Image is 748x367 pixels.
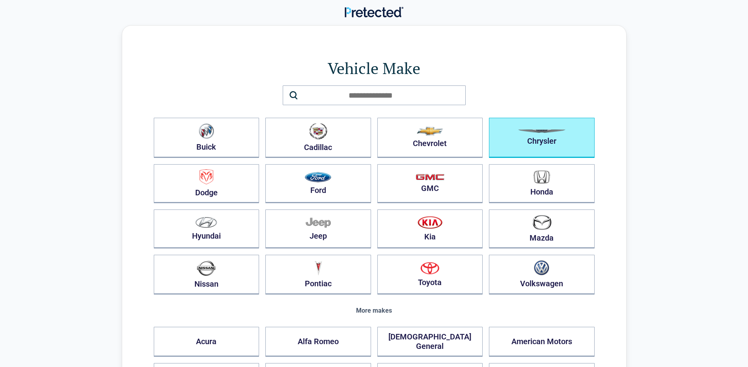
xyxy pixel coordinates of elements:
button: Nissan [154,255,259,295]
button: American Motors [489,327,595,357]
button: Honda [489,164,595,203]
button: Hyundai [154,209,259,248]
button: Buick [154,118,259,158]
button: Acura [154,327,259,357]
button: Jeep [265,209,371,248]
div: More makes [154,307,595,314]
button: Kia [377,209,483,248]
button: [DEMOGRAPHIC_DATA] General [377,327,483,357]
button: Pontiac [265,255,371,295]
button: Mazda [489,209,595,248]
button: Alfa Romeo [265,327,371,357]
button: Chevrolet [377,118,483,158]
button: Volkswagen [489,255,595,295]
h1: Vehicle Make [154,57,595,79]
button: Dodge [154,164,259,203]
button: GMC [377,164,483,203]
button: Toyota [377,255,483,295]
button: Ford [265,164,371,203]
button: Chrysler [489,118,595,158]
button: Cadillac [265,118,371,158]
